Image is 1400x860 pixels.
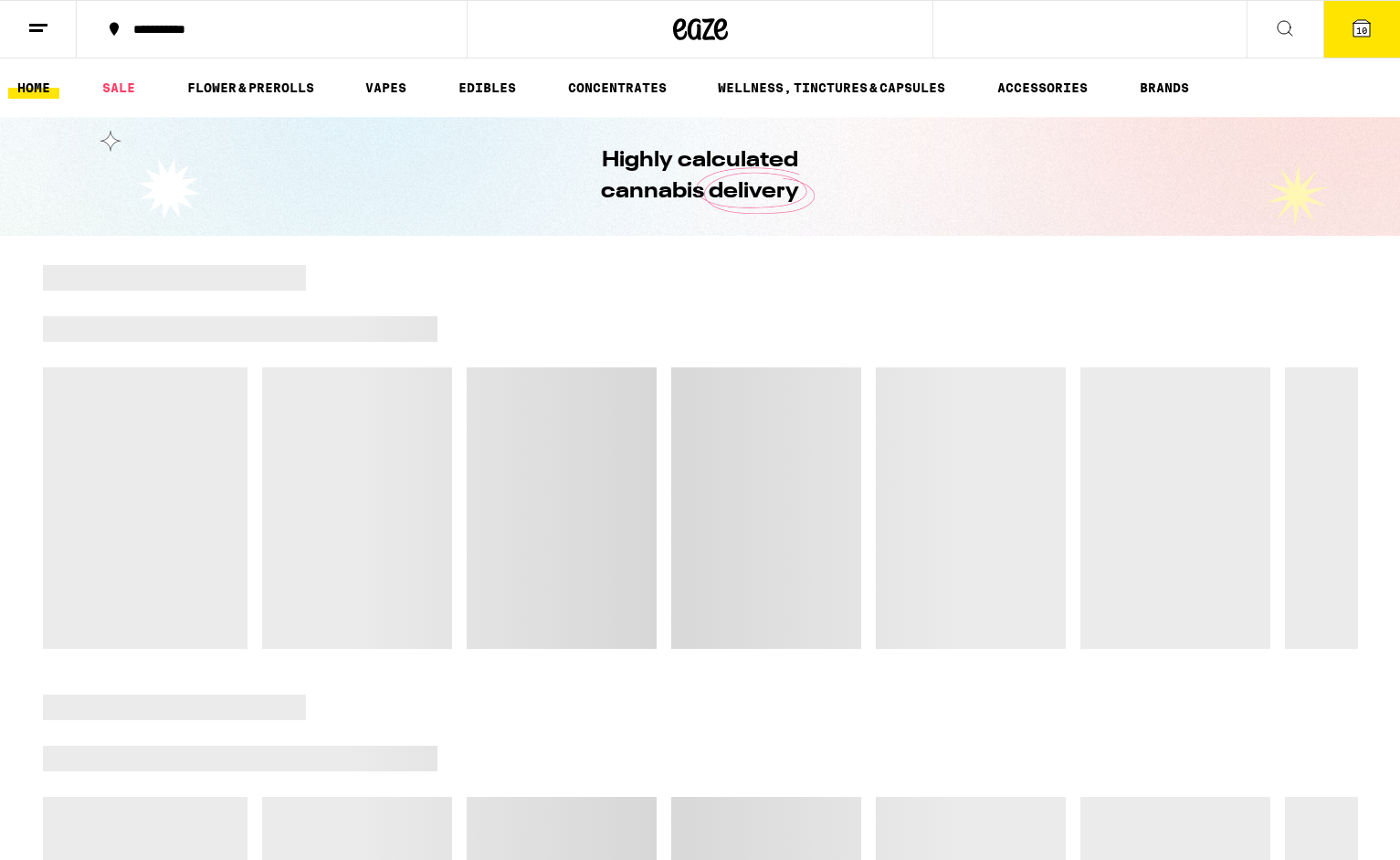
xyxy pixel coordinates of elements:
[1356,25,1367,36] span: 10
[449,77,525,99] a: EDIBLES
[1131,77,1198,99] a: BRANDS
[709,77,954,99] a: WELLNESS, TINCTURES & CAPSULES
[550,145,851,207] h1: Highly calculated cannabis delivery
[1323,1,1400,58] button: 10
[8,77,59,99] a: HOME
[988,77,1097,99] a: ACCESSORIES
[93,77,144,99] a: SALE
[356,77,416,99] a: VAPES
[559,77,676,99] a: CONCENTRATES
[178,77,323,99] a: FLOWER & PREROLLS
